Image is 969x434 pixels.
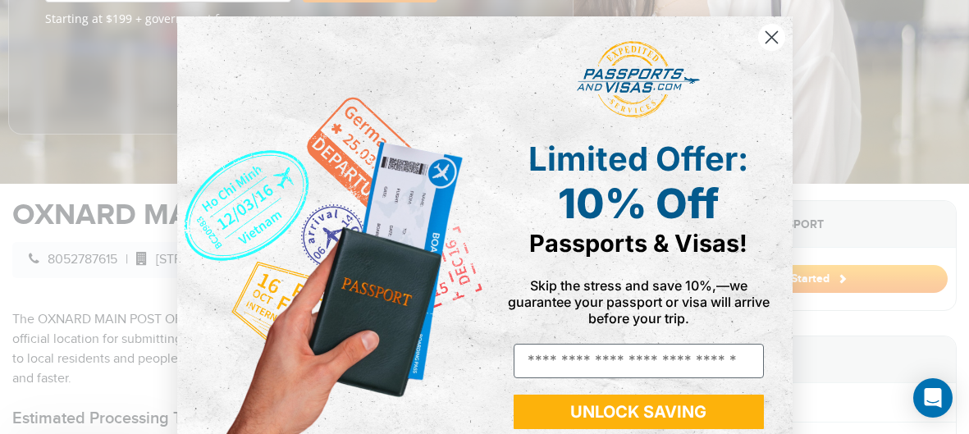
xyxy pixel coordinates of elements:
button: UNLOCK SAVING [514,395,764,429]
div: Open Intercom Messenger [913,378,953,418]
img: passports and visas [577,41,700,118]
span: Passports & Visas! [529,229,747,258]
span: Skip the stress and save 10%,—we guarantee your passport or visa will arrive before your trip. [508,277,770,327]
button: Close dialog [757,23,786,52]
span: Limited Offer: [528,139,748,179]
span: 10% Off [558,179,719,228]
